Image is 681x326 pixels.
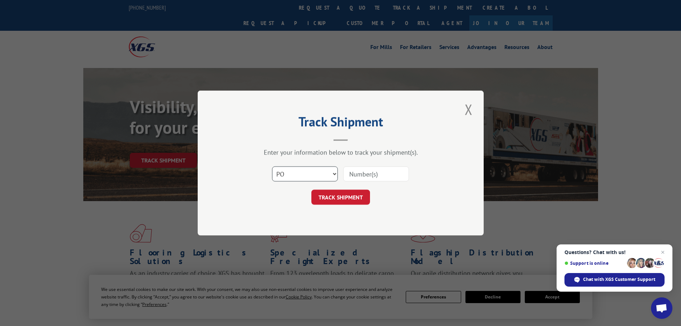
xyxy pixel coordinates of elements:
[343,166,409,181] input: Number(s)
[564,249,665,255] span: Questions? Chat with us!
[564,261,625,266] span: Support is online
[311,190,370,205] button: TRACK SHIPMENT
[651,297,672,319] a: Open chat
[233,148,448,156] div: Enter your information below to track your shipment(s).
[463,99,475,119] button: Close modal
[233,117,448,130] h2: Track Shipment
[564,273,665,287] span: Chat with XGS Customer Support
[583,276,655,283] span: Chat with XGS Customer Support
